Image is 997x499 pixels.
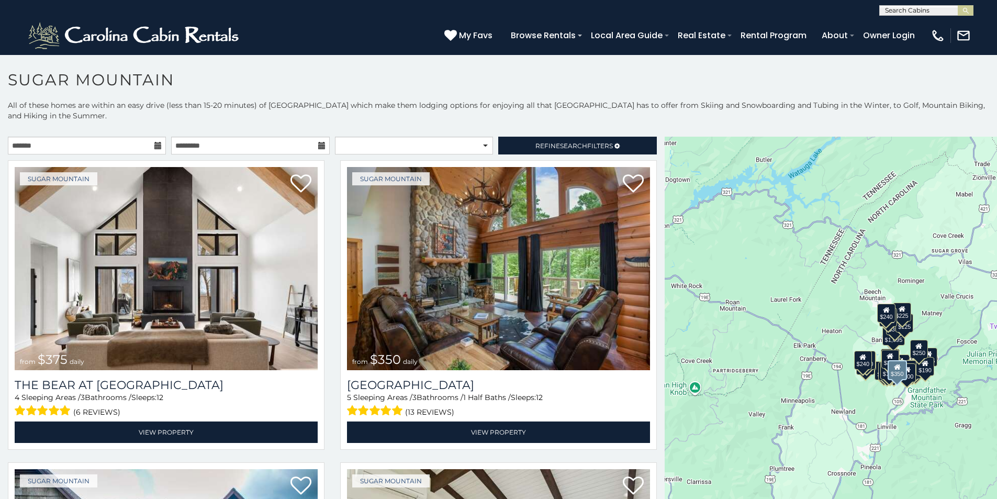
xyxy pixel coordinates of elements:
a: Sugar Mountain [20,172,97,185]
a: View Property [15,422,318,443]
a: Local Area Guide [586,26,668,45]
div: $155 [879,362,897,381]
span: 12 [156,393,163,402]
a: Add to favorites [290,475,311,497]
a: The Bear At Sugar Mountain from $375 daily [15,167,318,370]
a: Sugar Mountain [20,474,97,487]
span: $350 [370,352,401,367]
a: About [816,26,853,45]
span: Search [560,142,587,150]
div: Sleeping Areas / Bathrooms / Sleeps: [347,392,650,419]
a: View Property [347,422,650,443]
div: $350 [888,360,907,380]
span: from [352,358,368,365]
a: Rental Program [735,26,812,45]
img: mail-regular-white.png [956,28,971,43]
h3: The Bear At Sugar Mountain [15,378,318,392]
a: Real Estate [673,26,731,45]
div: $300 [881,350,899,369]
span: $375 [38,352,68,367]
div: $500 [898,363,916,382]
div: $190 [881,349,899,368]
div: $250 [910,340,928,359]
div: $190 [916,357,934,376]
a: The Bear At [GEOGRAPHIC_DATA] [15,378,318,392]
a: RefineSearchFilters [498,137,656,154]
a: My Favs [444,29,495,42]
span: 5 [347,393,351,402]
div: $200 [892,354,910,373]
a: Grouse Moor Lodge from $350 daily [347,167,650,370]
div: $175 [880,361,898,380]
span: 4 [15,393,19,402]
span: 3 [412,393,417,402]
a: [GEOGRAPHIC_DATA] [347,378,650,392]
a: Owner Login [858,26,920,45]
div: $225 [893,303,911,321]
span: My Favs [459,29,492,42]
span: (6 reviews) [73,405,120,419]
a: Add to favorites [290,173,311,195]
img: Grouse Moor Lodge [347,167,650,370]
span: 3 [81,393,85,402]
span: 1 Half Baths / [463,393,511,402]
a: Add to favorites [623,173,644,195]
a: Sugar Mountain [352,172,430,185]
a: Sugar Mountain [352,474,430,487]
h3: Grouse Moor Lodge [347,378,650,392]
div: $195 [903,360,921,379]
span: Refine Filters [535,142,613,150]
span: daily [403,358,418,365]
a: Add to favorites [623,475,644,497]
div: Sleeping Areas / Bathrooms / Sleeps: [15,392,318,419]
img: phone-regular-white.png [931,28,945,43]
div: $155 [920,348,937,367]
div: $1,095 [882,327,905,346]
span: daily [70,358,84,365]
span: from [20,358,36,365]
img: White-1-2.png [26,20,243,51]
div: $240 [878,304,895,323]
a: Browse Rentals [506,26,581,45]
div: $240 [854,351,872,370]
span: 12 [536,393,543,402]
img: The Bear At Sugar Mountain [15,167,318,370]
div: $125 [895,314,913,332]
span: (13 reviews) [405,405,454,419]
